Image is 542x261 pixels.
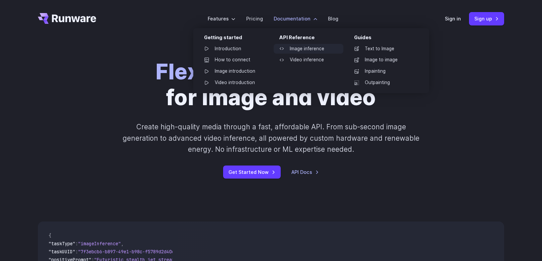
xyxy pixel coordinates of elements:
[49,241,75,247] span: "taskType"
[349,78,418,88] a: Outpainting
[279,34,343,44] div: API Reference
[349,66,418,76] a: Inpainting
[199,66,268,76] a: Image introduction
[208,15,235,22] label: Features
[49,233,51,239] span: {
[199,78,268,88] a: Video introduction
[469,12,504,25] a: Sign up
[78,241,121,247] span: "imageInference"
[328,15,338,22] a: Blog
[75,241,78,247] span: :
[349,55,418,65] a: Image to image
[155,59,387,85] strong: Flexible generative AI
[122,121,420,155] p: Create high-quality media through a fast, affordable API. From sub-second image generation to adv...
[204,34,268,44] div: Getting started
[155,59,387,111] h1: for image and video
[75,249,78,255] span: :
[223,166,281,179] a: Get Started Now
[291,168,319,176] a: API Docs
[274,55,343,65] a: Video inference
[274,44,343,54] a: Image inference
[49,249,75,255] span: "taskUUID"
[349,44,418,54] a: Text to Image
[246,15,263,22] a: Pricing
[78,249,180,255] span: "7f3ebcb6-b897-49e1-b98c-f5789d2d40d7"
[121,241,124,247] span: ,
[354,34,418,44] div: Guides
[199,44,268,54] a: Introduction
[274,15,317,22] label: Documentation
[445,15,461,22] a: Sign in
[199,55,268,65] a: How to connect
[38,13,96,24] a: Go to /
